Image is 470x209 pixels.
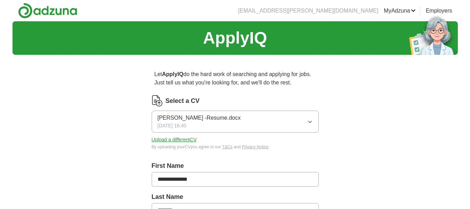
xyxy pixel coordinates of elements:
[152,95,163,106] img: CV Icon
[426,7,452,15] a: Employers
[162,71,183,77] strong: ApplyIQ
[158,114,241,122] span: [PERSON_NAME] -Resume.docx
[152,111,319,133] button: [PERSON_NAME] -Resume.docx[DATE] 16:40
[152,67,319,90] p: Let do the hard work of searching and applying for jobs. Just tell us what you're looking for, an...
[18,3,77,18] img: Adzuna logo
[203,25,267,51] h1: ApplyIQ
[384,7,416,15] a: MyAdzuna
[152,144,319,150] div: By uploading your CV you agree to our and .
[152,136,197,143] button: Upload a differentCV
[158,122,186,129] span: [DATE] 16:40
[152,161,319,171] label: First Name
[242,144,269,149] a: Privacy Notice
[238,7,379,15] li: [EMAIL_ADDRESS][PERSON_NAME][DOMAIN_NAME]
[166,96,200,106] label: Select a CV
[152,192,319,202] label: Last Name
[222,144,232,149] a: T&Cs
